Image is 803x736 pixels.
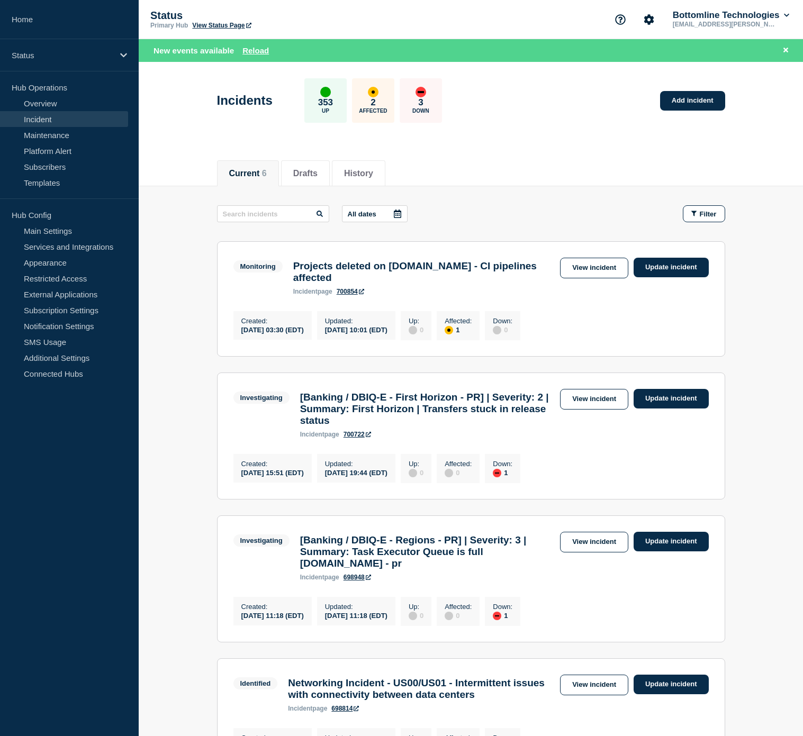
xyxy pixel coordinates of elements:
[445,612,453,620] div: disabled
[671,21,781,28] p: [EMAIL_ADDRESS][PERSON_NAME][DOMAIN_NAME]
[493,469,501,477] div: down
[192,22,251,29] a: View Status Page
[150,10,362,22] p: Status
[337,288,364,295] a: 700854
[300,534,555,569] h3: [Banking / DBIQ-E - Regions - PR] | Severity: 3 | Summary: Task Executor Queue is full [DOMAIN_NA...
[660,91,725,111] a: Add incident
[412,108,429,114] p: Down
[293,288,318,295] span: incident
[409,612,417,620] div: disabled
[671,10,791,21] button: Bottomline Technologies
[634,675,709,694] a: Update incident
[416,87,426,97] div: down
[445,469,453,477] div: disabled
[300,574,324,581] span: incident
[262,169,267,178] span: 6
[409,469,417,477] div: disabled
[368,87,378,97] div: affected
[325,460,387,468] p: Updated :
[445,460,472,468] p: Affected :
[493,468,512,477] div: 1
[445,603,472,611] p: Affected :
[445,468,472,477] div: 0
[409,603,423,611] p: Up :
[342,205,408,222] button: All dates
[445,326,453,334] div: affected
[700,210,717,218] span: Filter
[325,603,387,611] p: Updated :
[445,611,472,620] div: 0
[445,317,472,325] p: Affected :
[233,392,290,404] span: Investigating
[293,260,555,284] h3: Projects deleted on [DOMAIN_NAME] - CI pipelines affected
[241,317,304,325] p: Created :
[154,46,234,55] span: New events available
[683,205,725,222] button: Filter
[241,325,304,334] div: [DATE] 03:30 (EDT)
[300,392,555,426] h3: [Banking / DBIQ-E - First Horizon - PR] | Severity: 2 | Summary: First Horizon | Transfers stuck ...
[409,611,423,620] div: 0
[409,460,423,468] p: Up :
[493,326,501,334] div: disabled
[560,532,628,552] a: View incident
[609,8,631,31] button: Support
[493,460,512,468] p: Down :
[300,431,339,438] p: page
[12,51,113,60] p: Status
[348,210,376,218] p: All dates
[288,705,327,712] p: page
[409,468,423,477] div: 0
[241,460,304,468] p: Created :
[217,93,273,108] h1: Incidents
[233,677,278,689] span: Identified
[493,612,501,620] div: down
[560,675,628,695] a: View incident
[344,574,371,581] a: 698948
[493,611,512,620] div: 1
[325,317,387,325] p: Updated :
[493,317,512,325] p: Down :
[493,325,512,334] div: 0
[445,325,472,334] div: 1
[409,325,423,334] div: 0
[320,87,331,97] div: up
[634,532,709,551] a: Update incident
[241,611,304,620] div: [DATE] 11:18 (EDT)
[242,46,269,55] button: Reload
[634,258,709,277] a: Update incident
[300,574,339,581] p: page
[344,169,373,178] button: History
[229,169,267,178] button: Current 6
[371,97,375,108] p: 2
[293,169,318,178] button: Drafts
[233,534,290,547] span: Investigating
[241,468,304,477] div: [DATE] 15:51 (EDT)
[344,431,371,438] a: 700722
[359,108,387,114] p: Affected
[325,325,387,334] div: [DATE] 10:01 (EDT)
[293,288,332,295] p: page
[560,258,628,278] a: View incident
[331,705,359,712] a: 698814
[325,468,387,477] div: [DATE] 19:44 (EDT)
[233,260,283,272] span: Monitoring
[409,317,423,325] p: Up :
[409,326,417,334] div: disabled
[241,603,304,611] p: Created :
[560,389,628,410] a: View incident
[418,97,423,108] p: 3
[288,705,312,712] span: incident
[300,431,324,438] span: incident
[634,389,709,408] a: Update incident
[325,611,387,620] div: [DATE] 11:18 (EDT)
[288,677,555,701] h3: Networking Incident - US00/US01 - Intermittent issues with connectivity between data centers
[150,22,188,29] p: Primary Hub
[638,8,660,31] button: Account settings
[217,205,329,222] input: Search incidents
[322,108,329,114] p: Up
[493,603,512,611] p: Down :
[318,97,333,108] p: 353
